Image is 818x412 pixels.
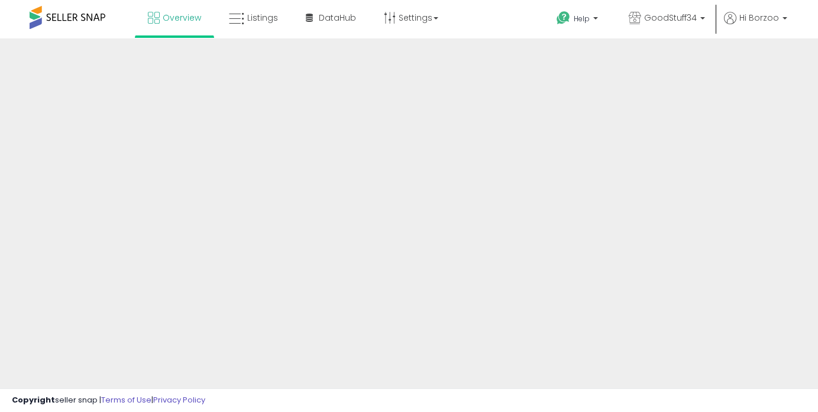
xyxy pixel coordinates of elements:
[153,394,205,405] a: Privacy Policy
[724,12,787,38] a: Hi Borzoo
[547,2,610,38] a: Help
[739,12,779,24] span: Hi Borzoo
[574,14,590,24] span: Help
[319,12,356,24] span: DataHub
[644,12,697,24] span: GoodStuff34
[12,394,55,405] strong: Copyright
[101,394,151,405] a: Terms of Use
[12,395,205,406] div: seller snap | |
[247,12,278,24] span: Listings
[163,12,201,24] span: Overview
[556,11,571,25] i: Get Help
